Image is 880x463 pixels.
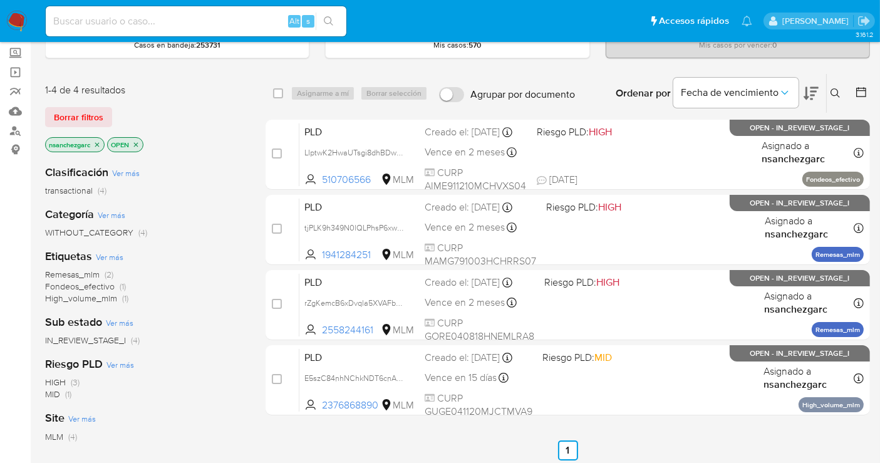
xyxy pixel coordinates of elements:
input: Buscar usuario o caso... [46,13,346,29]
a: Notificaciones [742,16,752,26]
span: Accesos rápidos [659,14,729,28]
a: Salir [857,14,871,28]
span: s [306,15,310,27]
span: 3.161.2 [856,29,874,39]
button: search-icon [316,13,341,30]
span: Alt [289,15,299,27]
p: nancy.sanchezgarcia@mercadolibre.com.mx [782,15,853,27]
